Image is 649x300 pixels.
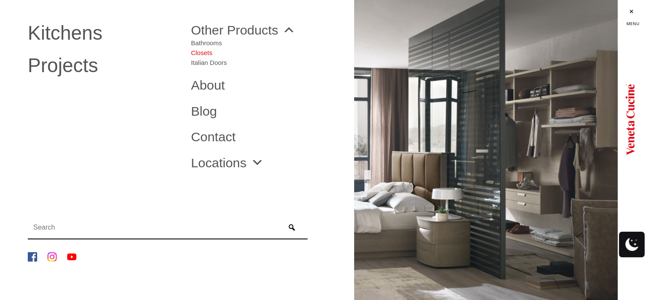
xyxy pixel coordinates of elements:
[28,23,178,43] a: Kitchens
[626,81,635,157] img: Logo
[47,252,57,262] img: Instagram
[191,156,264,169] a: Locations
[191,105,341,117] a: Blog
[28,252,37,262] img: Facebook
[30,220,279,235] input: Search
[191,36,227,46] a: Bathrooms
[28,56,178,76] a: Projects
[191,46,227,56] a: Closets
[67,252,76,262] img: YouTube
[191,56,227,66] a: Italian Doors
[191,79,341,91] a: About
[191,23,295,36] a: Other Products
[191,130,341,143] a: Contact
